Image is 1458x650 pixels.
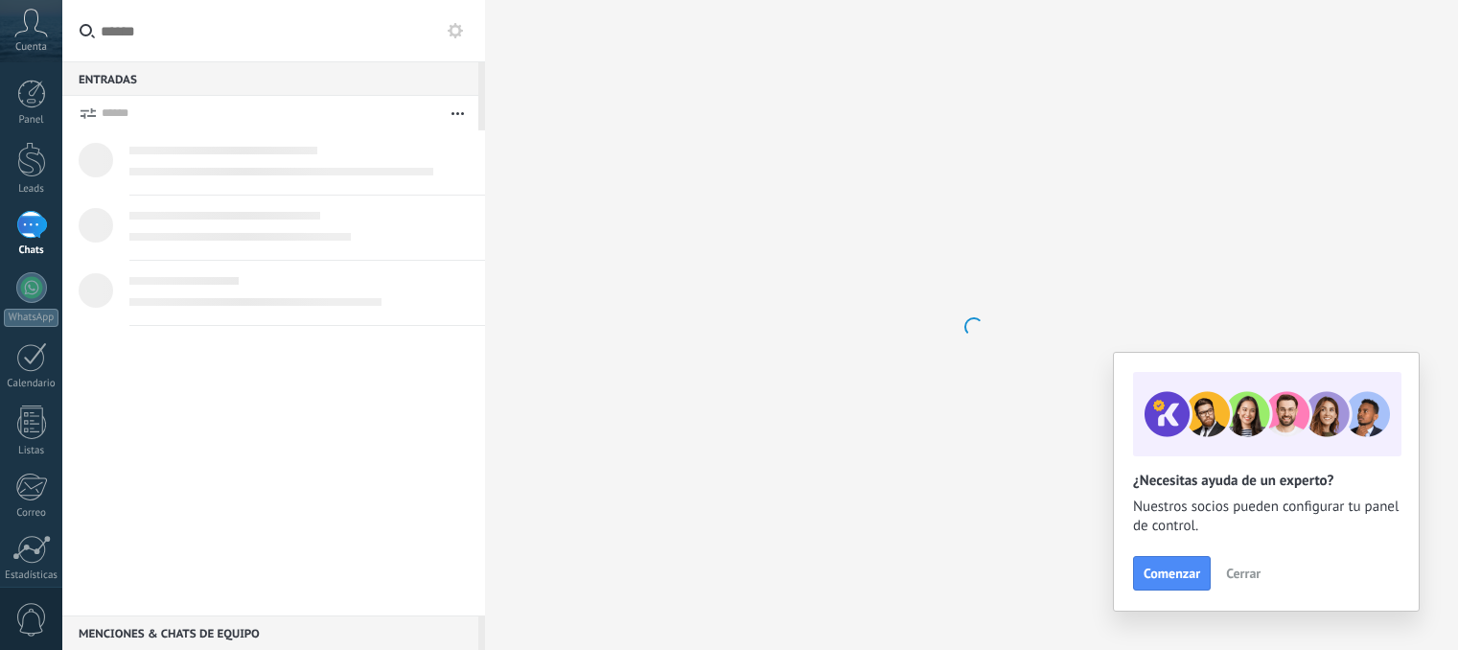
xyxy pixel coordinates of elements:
[437,96,478,130] button: Más
[62,61,478,96] div: Entradas
[1133,556,1211,591] button: Comenzar
[4,114,59,127] div: Panel
[1144,567,1200,580] span: Comenzar
[4,569,59,582] div: Estadísticas
[4,445,59,457] div: Listas
[4,378,59,390] div: Calendario
[62,615,478,650] div: Menciones & Chats de equipo
[1226,567,1261,580] span: Cerrar
[4,183,59,196] div: Leads
[4,244,59,257] div: Chats
[1217,559,1269,588] button: Cerrar
[1133,472,1400,490] h2: ¿Necesitas ayuda de un experto?
[15,41,47,54] span: Cuenta
[4,507,59,520] div: Correo
[4,309,58,327] div: WhatsApp
[1133,498,1400,536] span: Nuestros socios pueden configurar tu panel de control.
